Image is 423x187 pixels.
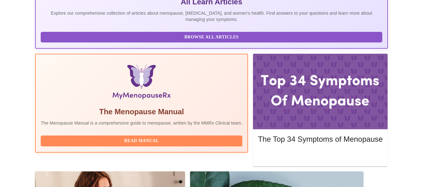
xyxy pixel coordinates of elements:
[73,64,210,102] img: Menopause Manual
[41,138,244,143] a: Read Manual
[41,34,384,39] a: Browse All Articles
[47,137,236,145] span: Read Manual
[258,152,384,158] a: Read More
[258,150,383,161] button: Read More
[41,120,242,126] p: The Menopause Manual is a comprehensive guide to menopause, written by the MMRx Clinical team.
[41,107,242,117] h5: The Menopause Manual
[47,33,376,41] span: Browse All Articles
[264,152,376,160] span: Read More
[258,134,383,144] h5: The Top 34 Symptoms of Menopause
[41,32,382,43] button: Browse All Articles
[41,135,242,146] button: Read Manual
[41,10,382,22] p: Explore our comprehensive collection of articles about menopause, [MEDICAL_DATA], and women's hea...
